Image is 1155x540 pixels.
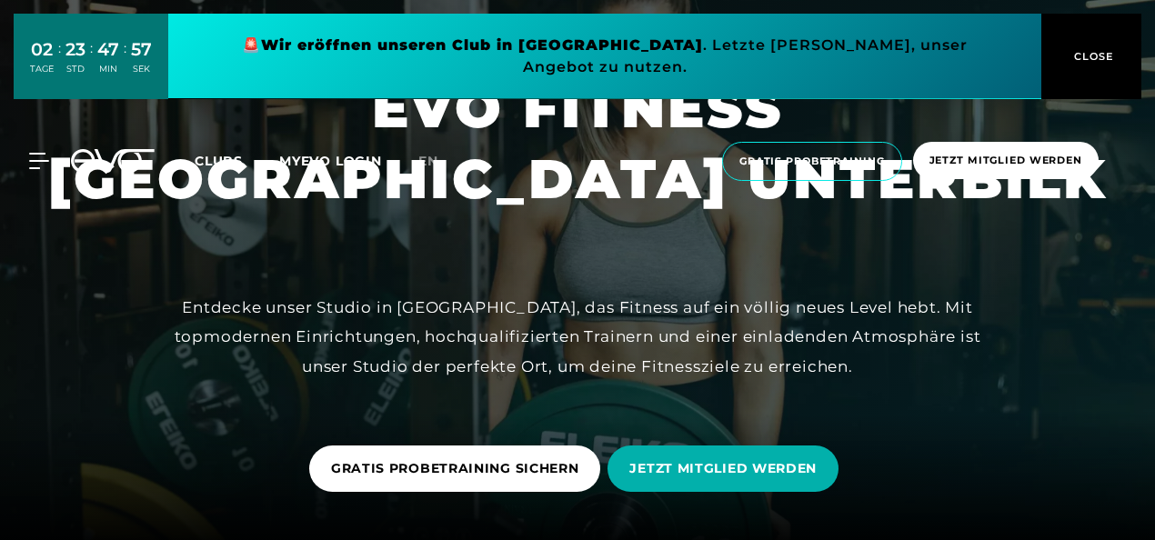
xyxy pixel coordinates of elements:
div: TAGE [30,63,54,75]
div: : [124,38,126,86]
span: JETZT MITGLIED WERDEN [629,459,817,478]
div: : [90,38,93,86]
a: Gratis Probetraining [717,142,908,181]
span: CLOSE [1070,48,1114,65]
span: GRATIS PROBETRAINING SICHERN [331,459,579,478]
a: MYEVO LOGIN [279,153,382,169]
div: 23 [65,36,85,63]
div: SEK [131,63,152,75]
a: Jetzt Mitglied werden [908,142,1104,181]
div: Entdecke unser Studio in [GEOGRAPHIC_DATA], das Fitness auf ein völlig neues Level hebt. Mit topm... [168,293,987,381]
span: Gratis Probetraining [739,154,885,169]
div: 47 [97,36,119,63]
div: : [58,38,61,86]
span: Clubs [195,153,243,169]
a: Clubs [195,152,279,169]
div: 02 [30,36,54,63]
a: en [418,151,460,172]
div: MIN [97,63,119,75]
div: 57 [131,36,152,63]
a: JETZT MITGLIED WERDEN [608,432,846,505]
span: en [418,153,438,169]
span: Jetzt Mitglied werden [929,153,1082,168]
a: GRATIS PROBETRAINING SICHERN [309,432,608,505]
div: STD [65,63,85,75]
button: CLOSE [1041,14,1141,99]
